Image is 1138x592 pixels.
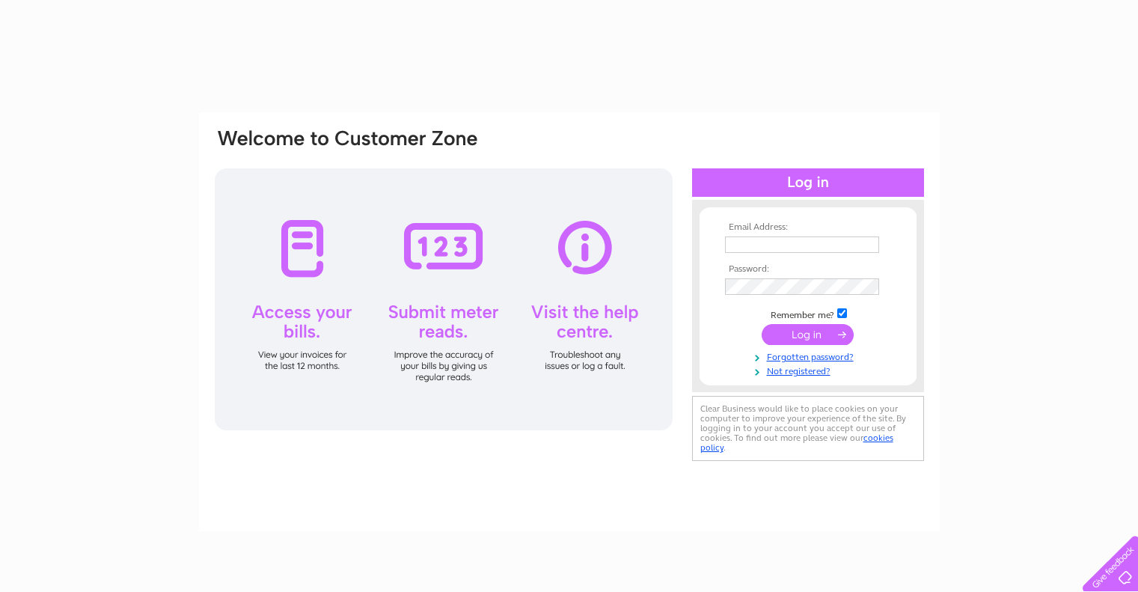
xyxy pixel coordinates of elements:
th: Password: [721,264,895,275]
input: Submit [762,324,854,345]
th: Email Address: [721,222,895,233]
a: Forgotten password? [725,349,895,363]
td: Remember me? [721,306,895,321]
a: cookies policy [700,433,893,453]
div: Clear Business would like to place cookies on your computer to improve your experience of the sit... [692,396,924,461]
a: Not registered? [725,363,895,377]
